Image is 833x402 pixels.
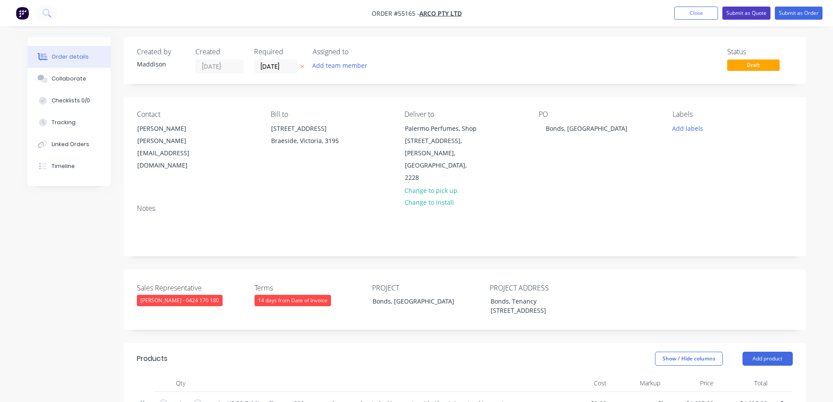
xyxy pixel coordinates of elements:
div: Cost [557,374,610,392]
div: Price [664,374,718,392]
div: Maddison [137,59,185,69]
button: Change to pick up [400,184,462,196]
div: Contact [137,110,257,119]
div: Labels [673,110,792,119]
label: PROJECT ADDRESS [490,283,599,293]
div: Bill to [271,110,390,119]
div: [PERSON_NAME] - 0424 170 180 [137,295,223,306]
div: Markup [610,374,664,392]
button: Checklists 0/0 [28,90,111,112]
span: Draft [727,59,780,70]
div: Bonds, [GEOGRAPHIC_DATA] [366,295,475,308]
div: Timeline [52,162,75,170]
label: PROJECT [372,283,481,293]
a: Arco Pty Ltd [419,9,462,17]
div: Total [717,374,771,392]
div: Palermo Perfumes, Shop [STREET_ADDRESS],[PERSON_NAME], [GEOGRAPHIC_DATA], 2228 [397,122,485,184]
div: Notes [137,204,793,213]
img: Factory [16,7,29,20]
button: Add team member [313,59,372,71]
div: [PERSON_NAME], [GEOGRAPHIC_DATA], 2228 [405,147,477,184]
div: [PERSON_NAME][EMAIL_ADDRESS][DOMAIN_NAME] [137,135,210,171]
div: Order details [52,53,89,61]
div: [PERSON_NAME][PERSON_NAME][EMAIL_ADDRESS][DOMAIN_NAME] [130,122,217,172]
div: Qty [154,374,207,392]
div: Linked Orders [52,140,89,148]
div: 14 days from Date of Invoice [254,295,331,306]
button: Add team member [307,59,372,71]
div: Braeside, Victoria, 3195 [271,135,344,147]
div: Required [254,48,302,56]
button: Submit as Quote [722,7,770,20]
div: [PERSON_NAME] [137,122,210,135]
button: Tracking [28,112,111,133]
div: Checklists 0/0 [52,97,90,105]
div: Products [137,353,167,364]
div: Status [727,48,793,56]
div: Created by [137,48,185,56]
button: Order details [28,46,111,68]
label: Sales Representative [137,283,246,293]
div: Collaborate [52,75,86,83]
button: Collaborate [28,68,111,90]
div: Created [195,48,244,56]
div: [STREET_ADDRESS]Braeside, Victoria, 3195 [264,122,351,150]
button: Timeline [28,155,111,177]
div: Deliver to [404,110,524,119]
div: Bonds, Tenancy [STREET_ADDRESS] [484,295,593,317]
div: Palermo Perfumes, Shop [STREET_ADDRESS], [405,122,477,147]
button: Linked Orders [28,133,111,155]
div: PO [539,110,659,119]
button: Add product [742,352,793,366]
button: Change to install [400,196,458,208]
button: Submit as Order [775,7,823,20]
div: Bonds, [GEOGRAPHIC_DATA] [539,122,634,135]
button: Add labels [668,122,708,134]
div: [STREET_ADDRESS] [271,122,344,135]
div: Tracking [52,119,76,126]
label: Terms [254,283,364,293]
button: Close [674,7,718,20]
button: Show / Hide columns [655,352,723,366]
div: Assigned to [313,48,400,56]
span: Order #55165 - [372,9,419,17]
